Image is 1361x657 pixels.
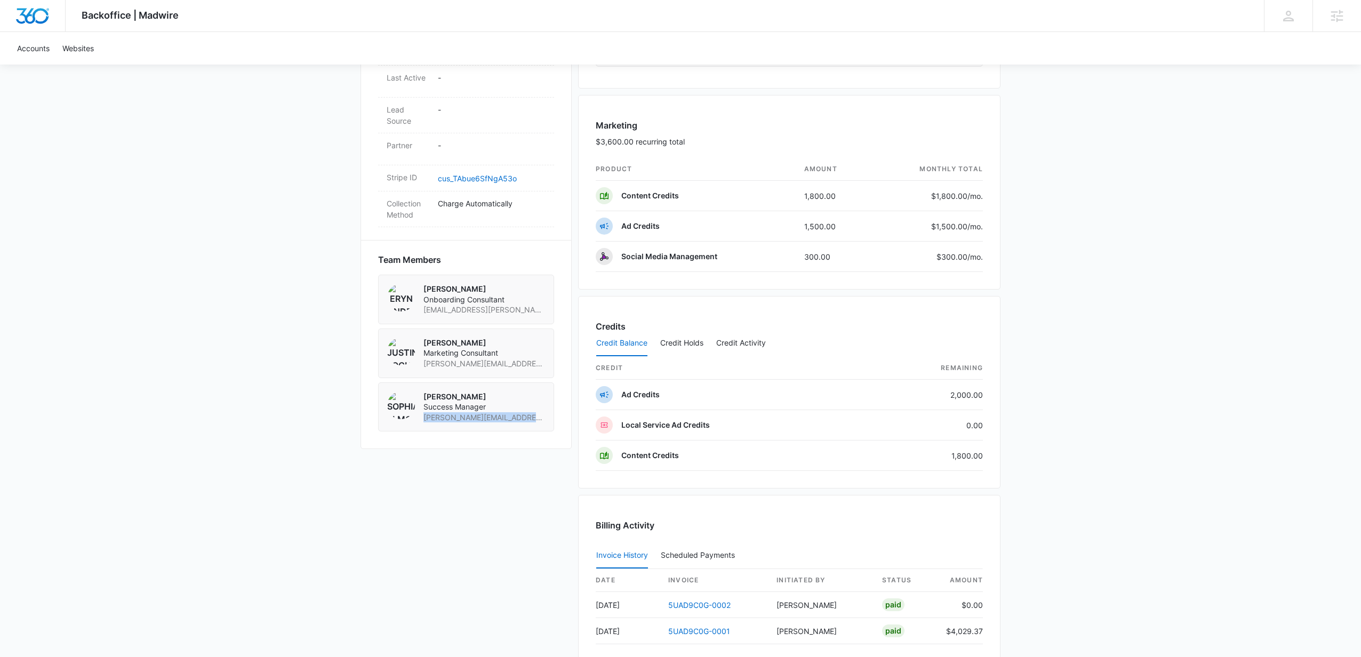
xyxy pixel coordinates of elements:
p: Content Credits [621,450,679,461]
div: Last Active- [378,66,554,98]
td: $4,029.37 [938,618,983,644]
p: $1,800.00 [931,190,983,202]
th: status [874,569,938,592]
p: $300.00 [933,251,983,262]
p: Local Service Ad Credits [621,420,710,430]
th: product [596,158,796,181]
th: amount [796,158,873,181]
td: 2,000.00 [870,380,983,410]
td: 1,800.00 [870,440,983,471]
div: Paid [882,624,904,637]
h3: Credits [596,320,626,333]
img: Justin Zochniak [387,338,415,365]
p: Ad Credits [621,389,660,400]
p: Social Media Management [621,251,717,262]
div: Stripe IDcus_TAbue6SfNgA53o [378,165,554,191]
td: [DATE] [596,618,660,644]
th: amount [938,569,983,592]
th: Initiated By [768,569,874,592]
p: [PERSON_NAME] [423,391,545,402]
dt: Partner [387,140,429,151]
td: 1,500.00 [796,211,873,242]
dt: Stripe ID [387,172,429,183]
h3: Marketing [596,119,685,132]
img: Eryn Anderson [387,284,415,311]
p: - [438,72,546,83]
span: [PERSON_NAME][EMAIL_ADDRESS][DOMAIN_NAME] [423,358,545,369]
button: Credit Balance [596,331,647,356]
td: [PERSON_NAME] [768,592,874,618]
td: 1,800.00 [796,181,873,211]
div: Paid [882,598,904,611]
span: Onboarding Consultant [423,294,545,305]
td: 300.00 [796,242,873,272]
dt: Last Active [387,72,429,83]
dt: Collection Method [387,198,429,220]
span: Success Manager [423,402,545,412]
a: 5UAD9C0G-0001 [668,627,730,636]
a: Accounts [11,32,56,65]
div: Scheduled Payments [661,551,739,559]
th: invoice [660,569,768,592]
th: date [596,569,660,592]
div: Collection MethodCharge Automatically [378,191,554,227]
dt: Lead Source [387,104,429,126]
div: Lead Source- [378,98,554,133]
div: Partner- [378,133,554,165]
p: Ad Credits [621,221,660,231]
p: $1,500.00 [931,221,983,232]
th: credit [596,357,870,380]
p: - [438,140,546,151]
button: Invoice History [596,543,648,568]
span: Marketing Consultant [423,348,545,358]
p: [PERSON_NAME] [423,338,545,348]
th: Remaining [870,357,983,380]
img: Sophia Elmore [387,391,415,419]
p: Charge Automatically [438,198,546,209]
span: Team Members [378,253,441,266]
span: [EMAIL_ADDRESS][PERSON_NAME][DOMAIN_NAME] [423,305,545,315]
td: [PERSON_NAME] [768,618,874,644]
p: - [438,104,546,115]
button: Credit Activity [716,331,766,356]
td: $0.00 [938,592,983,618]
a: 5UAD9C0G-0002 [668,600,731,610]
span: /mo. [967,222,983,231]
td: 0.00 [870,410,983,440]
h3: Billing Activity [596,519,983,532]
span: [PERSON_NAME][EMAIL_ADDRESS][PERSON_NAME][DOMAIN_NAME] [423,412,545,423]
td: [DATE] [596,592,660,618]
button: Credit Holds [660,331,703,356]
p: [PERSON_NAME] [423,284,545,294]
a: Websites [56,32,100,65]
p: $3,600.00 recurring total [596,136,685,147]
span: Backoffice | Madwire [82,10,179,21]
th: monthly total [872,158,983,181]
a: cus_TAbue6SfNgA53o [438,174,517,183]
p: Content Credits [621,190,679,201]
span: /mo. [967,252,983,261]
span: /mo. [967,191,983,201]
